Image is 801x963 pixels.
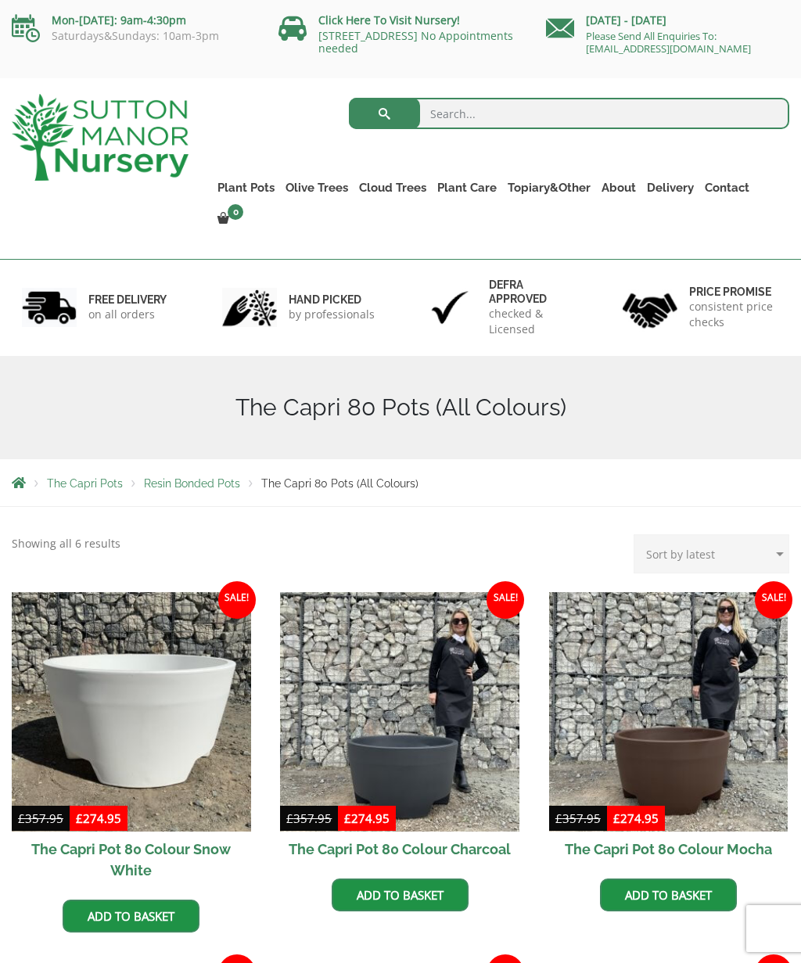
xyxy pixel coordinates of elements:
[144,477,240,490] a: Resin Bonded Pots
[12,832,251,888] h2: The Capri Pot 80 Colour Snow White
[12,11,255,30] p: Mon-[DATE]: 9am-4:30pm
[586,29,751,56] a: Please Send All Enquiries To: [EMAIL_ADDRESS][DOMAIN_NAME]
[354,177,432,199] a: Cloud Trees
[18,810,25,826] span: £
[12,534,120,553] p: Showing all 6 results
[12,592,251,832] img: The Capri Pot 80 Colour Snow White
[546,11,789,30] p: [DATE] - [DATE]
[228,204,243,220] span: 0
[549,832,788,867] h2: The Capri Pot 80 Colour Mocha
[18,810,63,826] bdi: 357.95
[63,900,199,932] a: Add to basket: “The Capri Pot 80 Colour Snow White”
[280,592,519,867] a: Sale! The Capri Pot 80 Colour Charcoal
[549,592,788,867] a: Sale! The Capri Pot 80 Colour Mocha
[332,879,469,911] a: Add to basket: “The Capri Pot 80 Colour Charcoal”
[218,581,256,619] span: Sale!
[76,810,121,826] bdi: 274.95
[280,177,354,199] a: Olive Trees
[596,177,641,199] a: About
[318,13,460,27] a: Click Here To Visit Nursery!
[432,177,502,199] a: Plant Care
[641,177,699,199] a: Delivery
[261,477,418,490] span: The Capri 80 Pots (All Colours)
[489,306,579,337] p: checked & Licensed
[549,592,788,832] img: The Capri Pot 80 Colour Mocha
[623,283,677,331] img: 4.jpg
[289,307,375,322] p: by professionals
[12,476,789,489] nav: Breadcrumbs
[286,810,293,826] span: £
[613,810,659,826] bdi: 274.95
[755,581,792,619] span: Sale!
[222,288,277,328] img: 2.jpg
[76,810,83,826] span: £
[47,477,123,490] a: The Capri Pots
[12,94,189,181] img: logo
[12,393,789,422] h1: The Capri 80 Pots (All Colours)
[502,177,596,199] a: Topiary&Other
[88,293,167,307] h6: FREE DELIVERY
[600,879,737,911] a: Add to basket: “The Capri Pot 80 Colour Mocha”
[349,98,789,129] input: Search...
[555,810,562,826] span: £
[634,534,789,573] select: Shop order
[344,810,390,826] bdi: 274.95
[689,299,779,330] p: consistent price checks
[88,307,167,322] p: on all orders
[280,592,519,832] img: The Capri Pot 80 Colour Charcoal
[12,30,255,42] p: Saturdays&Sundays: 10am-3pm
[613,810,620,826] span: £
[555,810,601,826] bdi: 357.95
[22,288,77,328] img: 1.jpg
[12,592,251,888] a: Sale! The Capri Pot 80 Colour Snow White
[289,293,375,307] h6: hand picked
[212,208,248,230] a: 0
[422,288,477,328] img: 3.jpg
[318,28,513,56] a: [STREET_ADDRESS] No Appointments needed
[487,581,524,619] span: Sale!
[280,832,519,867] h2: The Capri Pot 80 Colour Charcoal
[212,177,280,199] a: Plant Pots
[344,810,351,826] span: £
[489,278,579,306] h6: Defra approved
[286,810,332,826] bdi: 357.95
[689,285,779,299] h6: Price promise
[699,177,755,199] a: Contact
